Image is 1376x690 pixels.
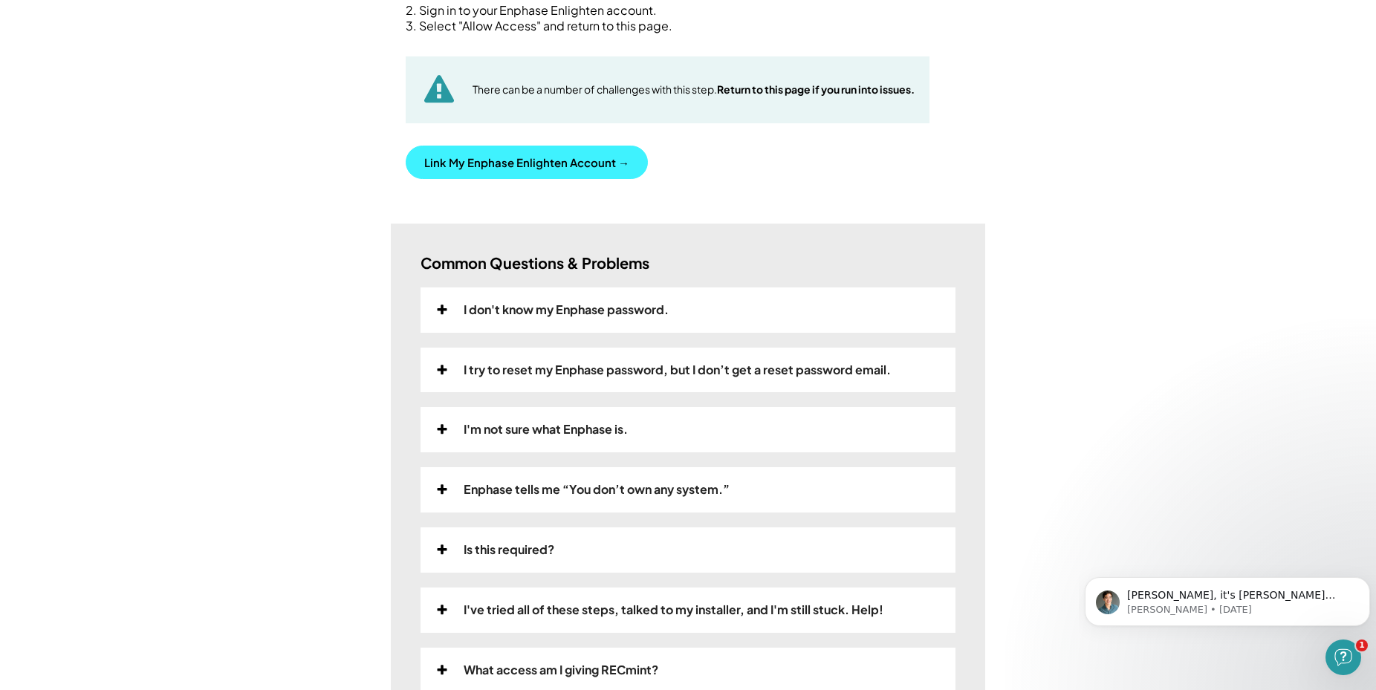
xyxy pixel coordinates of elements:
[464,302,669,318] div: I don't know my Enphase password.
[717,82,915,96] strong: Return to this page if you run into issues.
[406,146,648,179] button: Link My Enphase Enlighten Account →
[1079,546,1376,650] iframe: Intercom notifications message
[48,43,265,188] span: [PERSON_NAME], it's [PERSON_NAME] from RECmint (formerly Sun Tribe). You signed up with us a litt...
[464,362,891,378] div: I try to reset my Enphase password, but I don’t get a reset password email.
[48,57,273,71] p: Message from Daniel, sent 4d ago
[464,663,658,678] div: What access am I giving RECmint?
[421,253,649,273] h3: Common Questions & Problems
[473,82,915,97] div: There can be a number of challenges with this step.
[464,542,554,558] div: Is this required?
[464,482,730,498] div: Enphase tells me “You don’t own any system.”
[1356,639,1368,651] span: 1
[464,602,883,618] div: I've tried all of these steps, talked to my installer, and I'm still stuck. Help!
[464,422,628,437] div: I'm not sure what Enphase is.
[1325,639,1361,675] iframe: Intercom live chat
